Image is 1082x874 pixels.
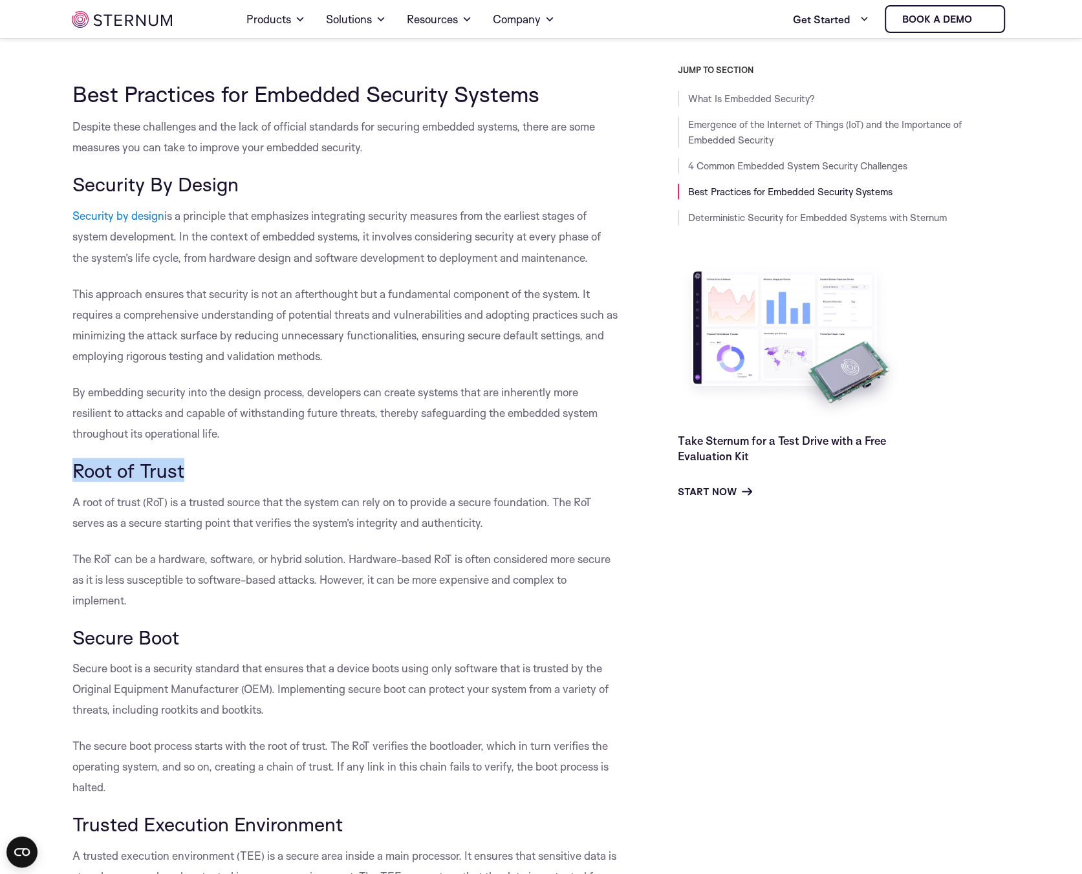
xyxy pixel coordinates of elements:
[678,484,752,499] a: Start Now
[688,92,815,105] a: What Is Embedded Security?
[678,65,1010,75] h3: JUMP TO SECTION
[72,458,184,482] span: Root of Trust
[72,624,179,648] span: Secure Boot
[407,1,472,37] a: Resources
[72,209,601,264] span: is a principle that emphasizes integrating security measures from the earliest stages of system d...
[72,738,609,793] span: The secure boot process starts with the root of trust. The RoT verifies the bootloader, which in ...
[688,160,907,172] a: 4 Common Embedded System Security Challenges
[977,14,988,25] img: sternum iot
[326,1,386,37] a: Solutions
[72,495,592,529] span: A root of trust (RoT) is a trusted source that the system can rely on to provide a secure foundat...
[678,261,904,422] img: Take Sternum for a Test Drive with a Free Evaluation Kit
[72,661,609,716] span: Secure boot is a security standard that ensures that a device boots using only software that is t...
[688,211,947,224] a: Deterministic Security for Embedded Systems with Sternum
[688,118,962,146] a: Emergence of the Internet of Things (IoT) and the Importance of Embedded Security
[72,172,239,196] span: Security By Design
[72,551,611,606] span: The RoT can be a hardware, software, or hybrid solution. Hardware-based RoT is often considered m...
[493,1,555,37] a: Company
[72,209,164,222] a: Security by design
[72,120,595,154] span: Despite these challenges and the lack of official standards for securing embedded systems, there ...
[885,5,1005,33] a: Book a demo
[72,385,598,440] span: By embedding security into the design process, developers can create systems that are inherently ...
[72,80,539,107] span: Best Practices for Embedded Security Systems
[678,433,886,462] a: Take Sternum for a Test Drive with a Free Evaluation Kit
[72,11,172,28] img: sternum iot
[6,837,38,868] button: Open CMP widget
[72,811,343,835] span: Trusted Execution Environment
[72,286,618,362] span: This approach ensures that security is not an afterthought but a fundamental component of the sys...
[688,186,893,198] a: Best Practices for Embedded Security Systems
[246,1,305,37] a: Products
[793,6,869,32] a: Get Started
